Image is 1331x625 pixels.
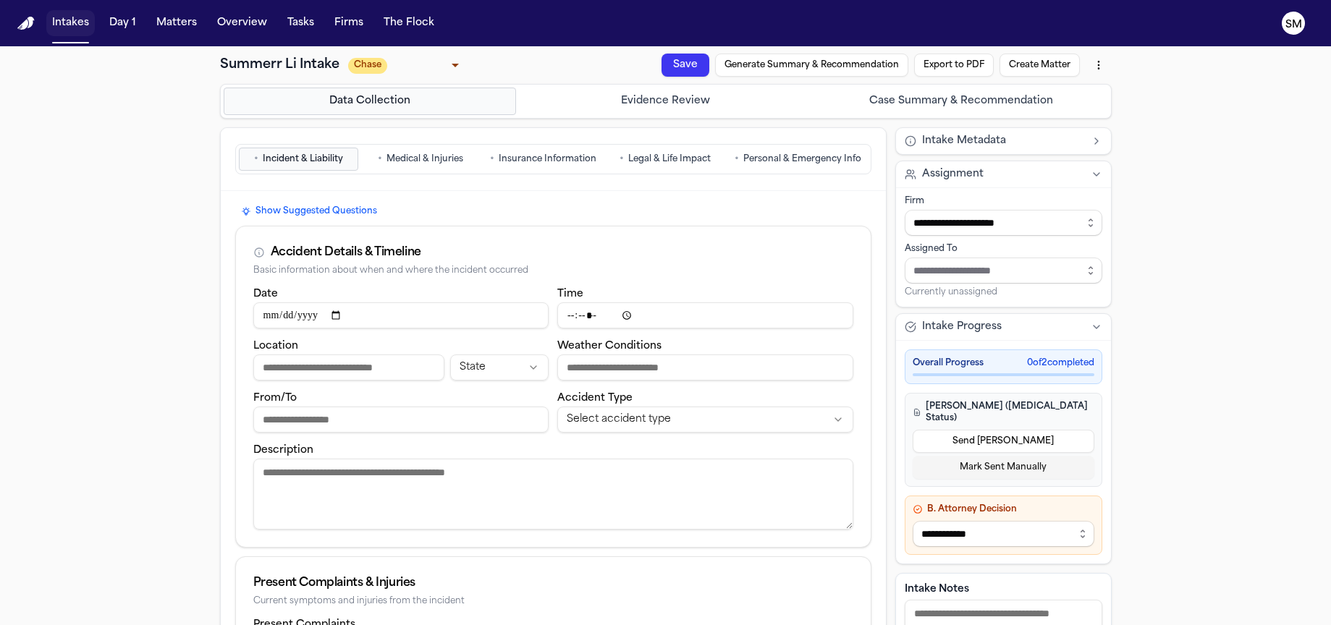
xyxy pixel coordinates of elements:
button: Overview [211,10,273,36]
button: Go to Evidence Review step [519,88,812,115]
button: Go to Personal & Emergency Info [728,148,868,171]
button: Tasks [282,10,320,36]
button: Generate Summary & Recommendation [715,54,908,77]
div: Current symptoms and injuries from the incident [253,596,853,607]
button: Intake Metadata [896,128,1111,154]
nav: Intake steps [224,88,1108,115]
button: Go to Legal & Life Impact [606,148,725,171]
input: Incident time [557,302,853,328]
div: Basic information about when and where the incident occurred [253,265,853,276]
a: Home [17,17,35,30]
button: Mark Sent Manually [913,456,1094,479]
span: Chase [348,58,388,74]
span: Assignment [922,167,984,182]
button: Go to Insurance Information [483,148,603,171]
span: • [620,152,624,166]
button: The Flock [378,10,440,36]
span: Personal & Emergency Info [743,153,861,165]
h4: B. Attorney Decision [913,503,1094,515]
span: Legal & Life Impact [628,153,711,165]
button: Save [662,54,709,77]
span: Intake Progress [922,320,1002,334]
button: Intakes [46,10,95,36]
input: Weather conditions [557,354,853,380]
label: Weather Conditions [557,341,662,352]
span: • [254,152,258,166]
button: Send [PERSON_NAME] [913,430,1094,453]
h1: Summerr Li Intake [220,55,339,75]
button: Incident state [450,354,549,380]
span: Insurance Information [499,153,596,165]
img: Finch Logo [17,17,35,30]
button: Go to Data Collection step [224,88,517,115]
span: • [378,152,382,166]
button: Create Matter [1000,54,1080,77]
span: • [735,152,739,166]
span: • [490,152,494,166]
span: Medical & Injuries [386,153,463,165]
label: Date [253,289,278,299]
label: Time [557,289,583,299]
button: Go to Incident & Liability [239,148,358,171]
label: Accident Type [557,393,633,404]
div: Assigned To [905,243,1102,255]
label: Description [253,445,313,456]
input: Assign to staff member [905,258,1102,284]
span: Intake Metadata [922,134,1006,148]
div: Accident Details & Timeline [271,244,421,261]
div: Firm [905,195,1102,207]
label: Intake Notes [905,582,1102,597]
span: Currently unassigned [905,286,997,298]
button: Matters [151,10,203,36]
input: Select firm [905,210,1102,236]
button: Assignment [896,161,1111,187]
input: Incident date [253,302,549,328]
div: Present Complaints & Injuries [253,574,853,592]
button: Export to PDF [914,54,994,77]
div: Update intake status [348,55,464,75]
h4: [PERSON_NAME] ([MEDICAL_DATA] Status) [913,401,1094,424]
button: Day 1 [103,10,142,36]
span: Overall Progress [913,357,984,369]
label: Location [253,341,298,352]
input: From/To destination [253,407,549,433]
button: Go to Case Summary & Recommendation step [815,88,1108,115]
button: More actions [1086,52,1112,78]
span: 0 of 2 completed [1027,357,1094,369]
label: From/To [253,393,297,404]
textarea: Incident description [253,459,853,530]
button: Go to Medical & Injuries [361,148,481,171]
span: Incident & Liability [263,153,343,165]
button: Intake Progress [896,314,1111,340]
input: Incident location [253,354,444,380]
button: Show Suggested Questions [235,203,383,220]
button: Firms [329,10,369,36]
